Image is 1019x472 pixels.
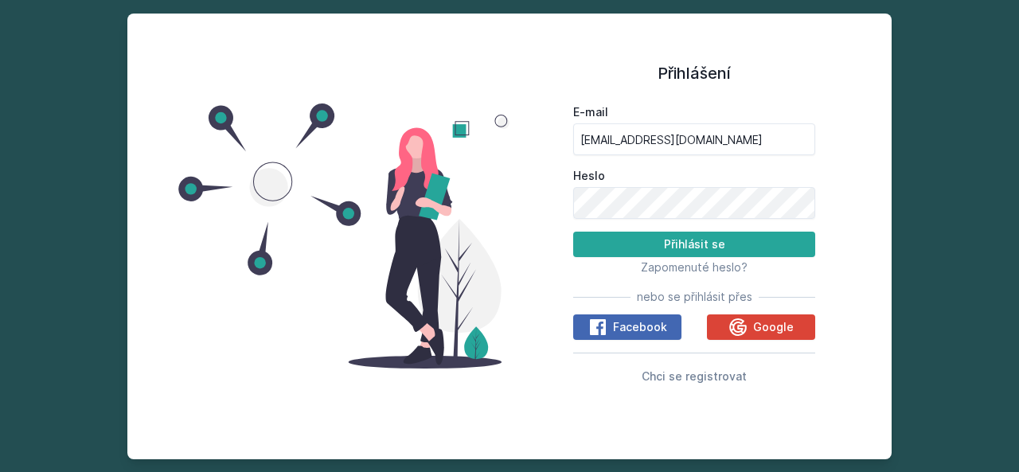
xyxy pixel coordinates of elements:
[573,123,815,155] input: Tvoje e-mailová adresa
[573,104,815,120] label: E-mail
[642,369,747,383] span: Chci se registrovat
[573,61,815,85] h1: Přihlášení
[637,289,752,305] span: nebo se přihlásit přes
[573,232,815,257] button: Přihlásit se
[642,366,747,385] button: Chci se registrovat
[707,314,815,340] button: Google
[573,168,815,184] label: Heslo
[573,314,681,340] button: Facebook
[613,319,667,335] span: Facebook
[753,319,794,335] span: Google
[641,260,748,274] span: Zapomenuté heslo?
